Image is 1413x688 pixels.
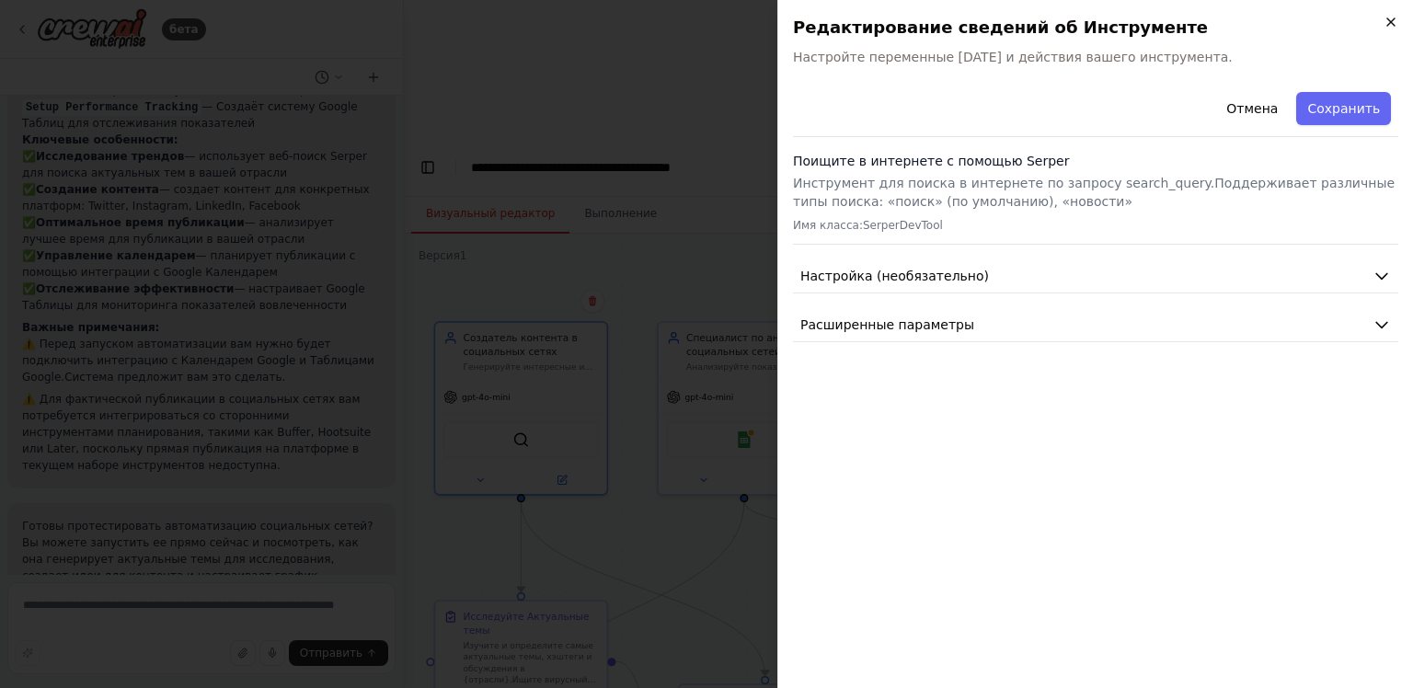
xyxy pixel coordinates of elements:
[793,308,1398,342] button: Расширенные параметры
[1226,99,1278,118] ya-tr-span: Отмена
[793,219,863,232] ya-tr-span: Имя класса:
[793,50,1233,64] ya-tr-span: Настройте переменные [DATE] и действия вашего инструмента.
[1296,92,1391,125] button: Сохранить
[793,15,1208,40] ya-tr-span: Редактирование сведений об Инструменте
[793,259,1398,293] button: Настройка (необязательно)
[800,317,974,332] ya-tr-span: Расширенные параметры
[1307,99,1380,118] ya-tr-span: Сохранить
[793,176,1214,190] ya-tr-span: Инструмент для поиска в интернете по запросу search_query.
[863,219,943,232] ya-tr-span: SerperDevTool
[800,269,989,283] ya-tr-span: Настройка (необязательно)
[793,154,1069,168] ya-tr-span: Поищите в интернете с помощью Serper
[1215,92,1289,125] button: Отмена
